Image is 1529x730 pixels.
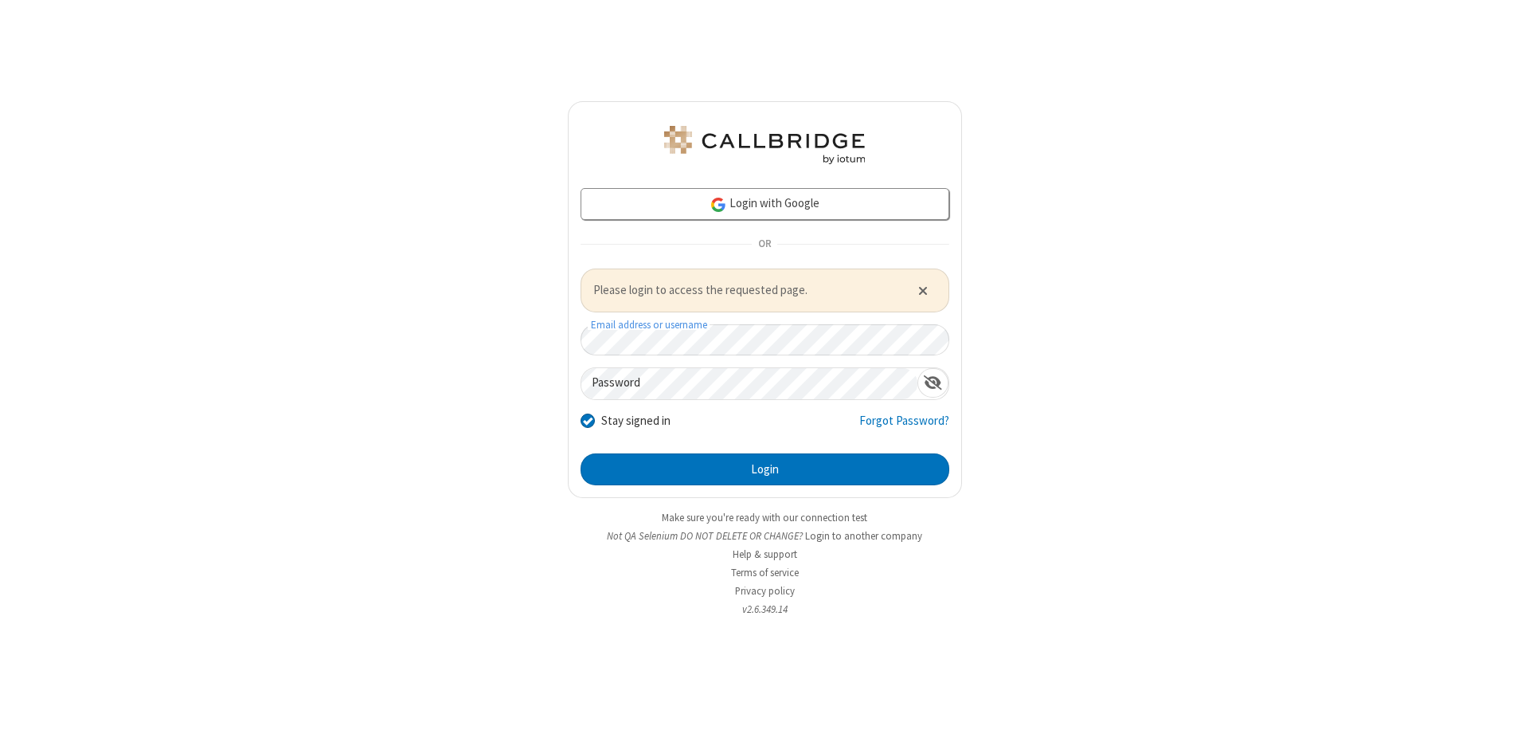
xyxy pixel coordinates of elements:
[752,234,777,256] span: OR
[661,126,868,164] img: QA Selenium DO NOT DELETE OR CHANGE
[710,196,727,214] img: google-icon.png
[805,528,922,544] button: Login to another company
[568,602,962,617] li: v2.6.349.14
[593,281,898,300] span: Please login to access the requested page.
[568,528,962,544] li: Not QA Selenium DO NOT DELETE OR CHANGE?
[581,453,949,485] button: Login
[581,324,949,355] input: Email address or username
[662,511,867,524] a: Make sure you're ready with our connection test
[909,278,936,302] button: Close alert
[859,412,949,442] a: Forgot Password?
[733,547,797,561] a: Help & support
[601,412,671,430] label: Stay signed in
[735,584,795,598] a: Privacy policy
[581,188,949,220] a: Login with Google
[1489,689,1517,719] iframe: Chat
[917,368,948,398] div: Show password
[731,566,799,579] a: Terms of service
[581,368,917,399] input: Password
